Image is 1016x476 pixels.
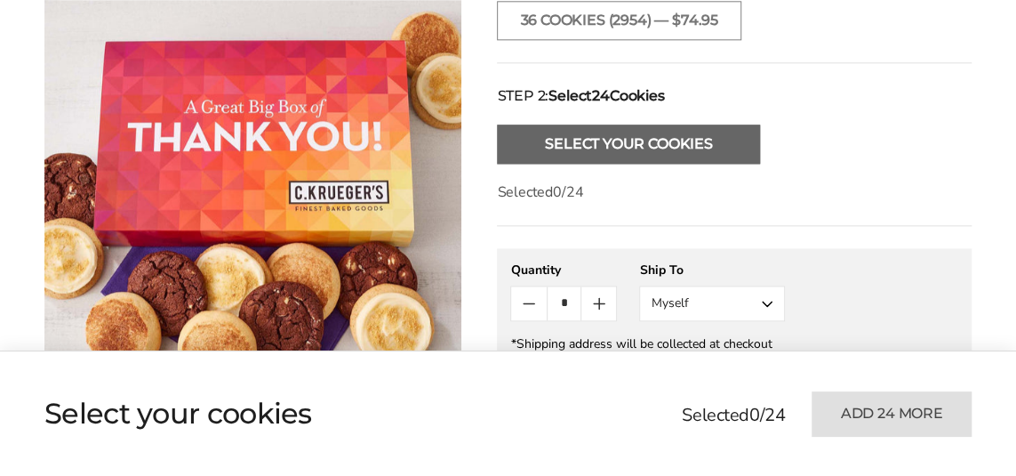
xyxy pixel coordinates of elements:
[749,403,760,427] span: 0
[548,85,664,107] strong: Select Cookies
[764,403,785,427] span: 24
[581,286,616,320] button: Count plus
[497,1,740,40] button: 36 COOKIES (2954) — $74.95
[497,248,972,380] gfm-form: New recipient
[510,335,958,352] div: *Shipping address will be collected at checkout
[553,182,562,202] span: 0
[592,87,610,104] span: 24
[497,85,972,107] div: STEP 2:
[566,182,584,202] span: 24
[511,286,546,320] button: Count minus
[510,262,617,278] div: Quantity
[639,262,785,278] div: Ship To
[547,286,581,320] input: Quantity
[497,125,760,164] button: Select Your Cookies
[639,286,785,321] button: Myself
[14,408,184,462] iframe: Sign Up via Text for Offers
[497,182,972,203] p: Selected /
[682,402,785,429] p: Selected /
[812,391,972,437] button: Add 24 more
